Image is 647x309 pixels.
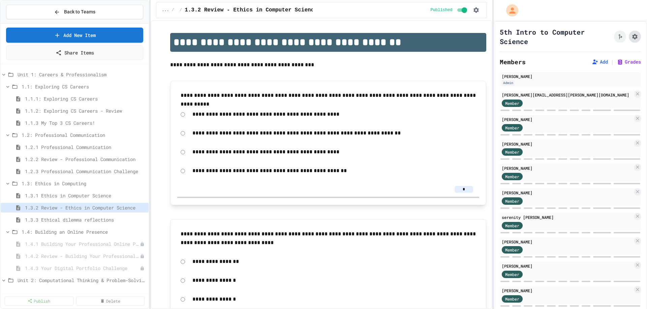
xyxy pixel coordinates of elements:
div: [PERSON_NAME] [502,116,633,122]
span: 1.3.2 Review - Ethics in Computer Science [185,6,317,14]
span: Unit 2: Computational Thinking & Problem-Solving [18,277,146,284]
span: | [611,58,614,66]
a: Add New Item [6,28,143,43]
span: 1.1: Exploring CS Careers [22,83,146,90]
div: [PERSON_NAME] [502,263,633,269]
span: 1.4.1 Building Your Professional Online Presence [25,240,140,247]
span: 1.4.2 Review - Building Your Professional Online Presence [25,253,140,260]
div: Unpublished [140,266,145,271]
button: Click to see fork details [614,31,626,43]
span: 1.2: Professional Communication [22,131,146,139]
span: 1.3.2 Review - Ethics in Computer Science [25,204,146,211]
span: Member [505,296,519,302]
div: Unpublished [140,242,145,246]
span: 1.3.3 Ethical dilemma reflections [25,216,146,223]
span: Published [431,7,453,13]
span: 1.2.2 Review - Professional Communication [25,156,146,163]
button: Add [592,59,608,65]
span: 2.1: Foundations of Computational Thinking [22,289,146,296]
span: / [172,7,174,13]
div: serenity [PERSON_NAME] [502,214,633,220]
span: 1.4.3 Your Digital Portfolio Challenge [25,265,140,272]
div: [PERSON_NAME] [502,165,633,171]
div: Unpublished [140,254,145,259]
span: Member [505,173,519,180]
span: 1.1.2: Exploring CS Careers - Review [25,107,146,114]
a: Share Items [6,45,143,60]
span: / [180,7,182,13]
span: Member [505,247,519,253]
span: 1.1.1: Exploring CS Careers [25,95,146,102]
span: Member [505,149,519,155]
div: [PERSON_NAME] [502,141,633,147]
div: [PERSON_NAME] [502,287,633,294]
button: Back to Teams [6,5,143,19]
span: 1.3.1 Ethics in Computer Science [25,192,146,199]
div: Content is published and visible to students [431,6,469,14]
span: 1.4: Building an Online Presence [22,228,146,235]
div: [PERSON_NAME] [502,239,633,245]
div: [PERSON_NAME] [502,73,639,79]
h2: Members [500,57,526,67]
span: Member [505,271,519,277]
span: 1.2.1 Professional Communication [25,144,146,151]
span: Back to Teams [64,8,95,15]
div: Admin [502,80,515,86]
span: Member [505,198,519,204]
div: My Account [499,3,520,18]
span: Member [505,100,519,106]
span: 1.1.3 My Top 3 CS Careers! [25,119,146,126]
div: [PERSON_NAME][EMAIL_ADDRESS][PERSON_NAME][DOMAIN_NAME] [502,92,633,98]
a: Delete [76,296,145,306]
span: 1.2.3 Professional Communication Challenge [25,168,146,175]
a: Publish [5,296,73,306]
span: Unit 1: Careers & Professionalism [18,71,146,78]
span: Member [505,223,519,229]
button: Assignment Settings [629,31,641,43]
span: ... [162,7,169,13]
div: [PERSON_NAME] [502,190,633,196]
h1: 5th Intro to Computer Science [500,27,611,46]
button: Grades [617,59,641,65]
span: Member [505,125,519,131]
span: 1.3: Ethics in Computing [22,180,146,187]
